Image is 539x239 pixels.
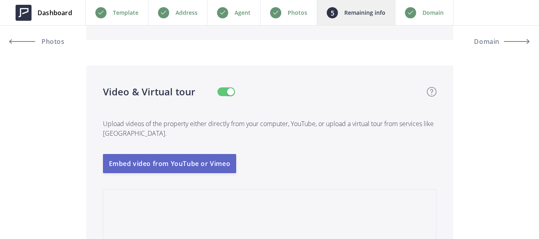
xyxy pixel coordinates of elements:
[474,38,500,45] span: Domain
[499,199,529,229] iframe: Drift Widget Chat Controller
[113,8,138,18] p: Template
[103,99,436,154] p: Upload videos of the property either directly from your computer, YouTube, or upload a virtual to...
[103,85,195,99] h4: Video & Virtual tour
[103,154,237,173] button: Embed video from YouTube or Vimeo
[10,32,81,51] a: Photos
[39,38,65,45] span: Photos
[10,1,78,25] a: Dashboard
[176,8,197,18] p: Address
[423,8,444,18] p: Domain
[235,8,251,18] p: Agent
[344,8,385,18] p: Remaining info
[38,8,72,18] span: Dashboard
[458,32,529,51] button: Domain
[427,87,436,97] img: question
[288,8,307,18] p: Photos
